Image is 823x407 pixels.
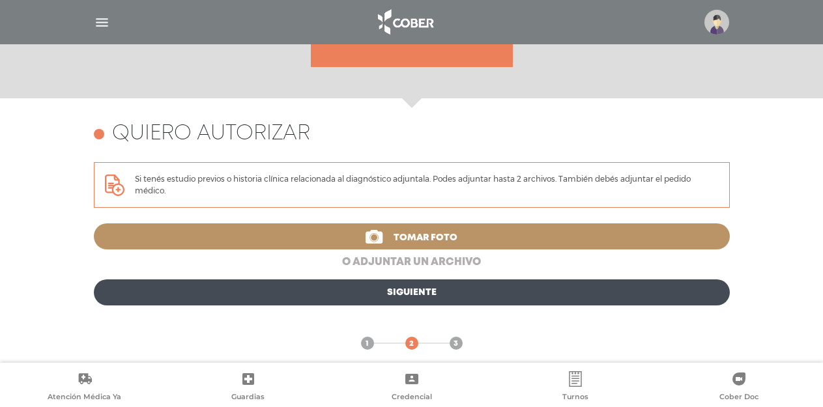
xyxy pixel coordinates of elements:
span: 3 [454,338,458,350]
p: Si tenés estudio previos o historia clínica relacionada al diagnóstico adjuntala. Podes adjuntar ... [135,173,719,197]
a: Siguiente [94,279,730,305]
span: Atención Médica Ya [48,392,121,404]
a: 1 [361,337,374,350]
a: 2 [405,337,418,350]
a: Guardias [166,371,330,404]
a: Cober Doc [657,371,820,404]
a: Credencial [330,371,493,404]
span: Guardias [231,392,265,404]
span: Cober Doc [719,392,758,404]
span: Tomar foto [394,233,457,242]
h4: Quiero autorizar [112,122,310,147]
img: logo_cober_home-white.png [371,7,439,38]
span: Turnos [562,392,588,404]
a: 3 [450,337,463,350]
span: 1 [366,338,369,350]
a: Atención Médica Ya [3,371,166,404]
img: profile-placeholder.svg [704,10,729,35]
img: Cober_menu-lines-white.svg [94,14,110,31]
span: 2 [409,338,414,350]
a: o adjuntar un archivo [94,255,730,270]
span: Credencial [392,392,432,404]
a: Tomar foto [94,223,730,249]
a: Turnos [493,371,657,404]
